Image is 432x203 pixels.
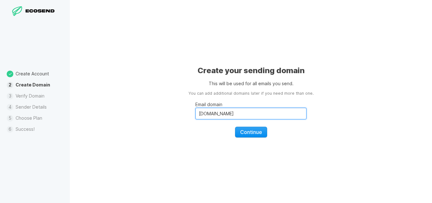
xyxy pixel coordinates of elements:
[209,80,294,87] p: This will be used for all emails you send.
[198,66,305,76] h1: Create your sending domain
[195,101,307,108] p: Email domain
[240,129,262,135] span: Continue
[235,127,267,137] button: Continue
[195,108,307,119] input: Email domain
[188,91,314,97] aside: You can add additional domains later if you need more than one.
